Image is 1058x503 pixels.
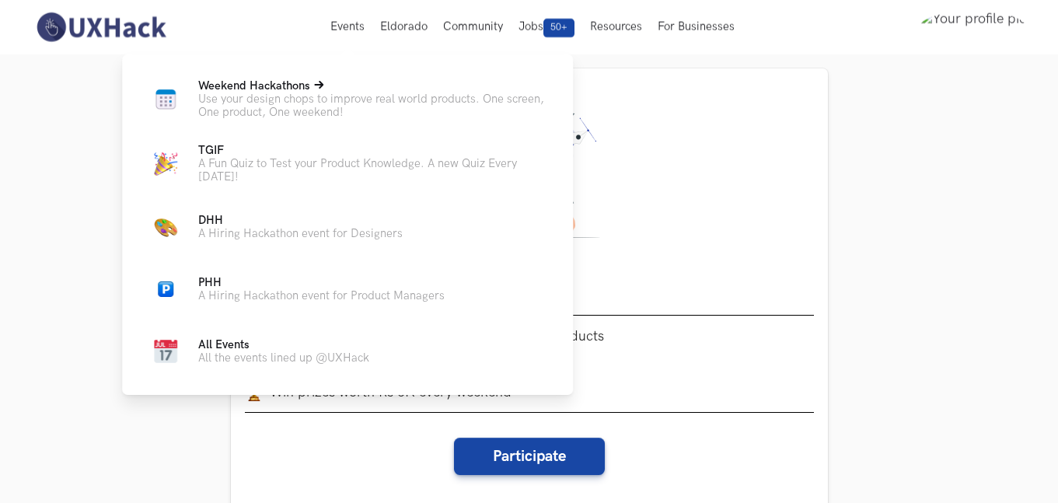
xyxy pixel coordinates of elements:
[198,338,250,351] span: All Events
[154,215,177,239] img: Color Palette
[147,144,548,183] a: Party capTGIFA Fun Quiz to Test your Product Knowledge. A new Quiz Every [DATE]!
[147,333,548,370] a: CalendarAll EventsAll the events lined up @UXHack
[198,79,310,93] span: Weekend Hackathons
[147,208,548,246] a: Color PaletteDHHA Hiring Hackathon event for Designers
[154,152,177,176] img: Party cap
[198,227,403,240] p: A Hiring Hackathon event for Designers
[198,276,222,289] span: PHH
[920,11,1026,44] img: Your profile pic
[198,144,224,157] span: TGIF
[198,157,548,183] p: A Fun Quiz to Test your Product Knowledge. A new Quiz Every [DATE]!
[32,11,170,44] img: UXHack-logo.png
[147,271,548,308] a: ParkingPHHA Hiring Hackathon event for Product Managers
[198,289,445,302] p: A Hiring Hackathon event for Product Managers
[147,79,548,119] a: Calendar newWeekend HackathonsUse your design chops to improve real world products. One screen, O...
[154,88,177,111] img: Calendar new
[154,340,177,363] img: Calendar
[198,351,369,365] p: All the events lined up @UXHack
[198,93,548,119] p: Use your design chops to improve real world products. One screen, One product, One weekend!
[454,438,605,475] button: Participate
[198,214,223,227] span: DHH
[158,281,173,297] img: Parking
[543,19,574,37] span: 50+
